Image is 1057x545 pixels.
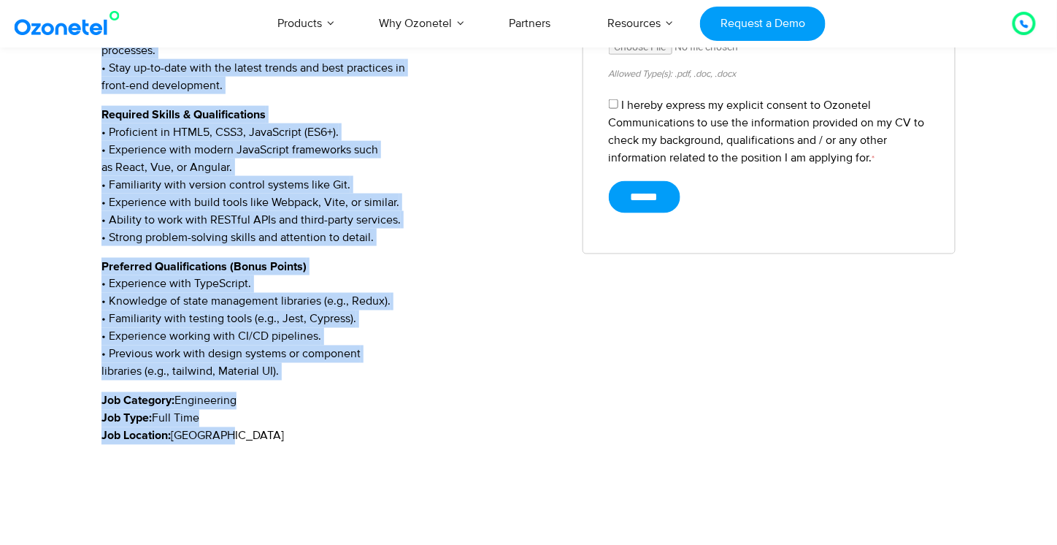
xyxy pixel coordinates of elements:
span: Engineering [174,394,237,408]
strong: Required Skills & Qualifications [101,109,266,121]
small: Allowed Type(s): .pdf, .doc, .docx [609,68,737,80]
p: • Experience with TypeScript. • Knowledge of state management libraries (e.g., Redux). • Familiar... [101,258,561,381]
strong: Job Type: [101,413,152,424]
label: I hereby express my explicit consent to Ozonetel Communications to use the information provided o... [609,98,925,165]
span: Full Time [152,411,199,426]
span: [GEOGRAPHIC_DATA] [171,429,284,443]
strong: Job Category: [101,395,174,407]
p: • Proficient in HTML5, CSS3, JavaScript (ES6+). • Experience with modern JavaScript frameworks su... [101,106,561,246]
strong: Job Location: [101,430,171,442]
a: Request a Demo [700,7,825,41]
strong: Preferred Qualifications (Bonus Points) [101,261,307,272]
